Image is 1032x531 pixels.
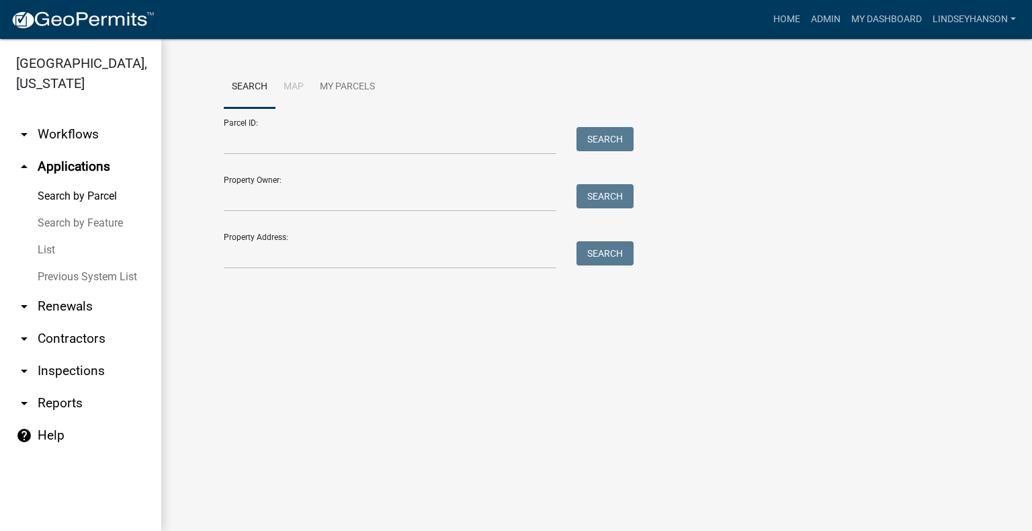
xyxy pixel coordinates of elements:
i: arrow_drop_down [16,363,32,379]
button: Search [576,241,634,265]
a: Admin [806,7,846,32]
i: arrow_drop_down [16,126,32,142]
a: My Dashboard [846,7,927,32]
button: Search [576,184,634,208]
i: arrow_drop_up [16,159,32,175]
button: Search [576,127,634,151]
a: Search [224,66,275,109]
a: Home [768,7,806,32]
i: help [16,427,32,444]
a: Lindseyhanson [927,7,1021,32]
i: arrow_drop_down [16,395,32,411]
a: My Parcels [312,66,383,109]
i: arrow_drop_down [16,331,32,347]
i: arrow_drop_down [16,298,32,315]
